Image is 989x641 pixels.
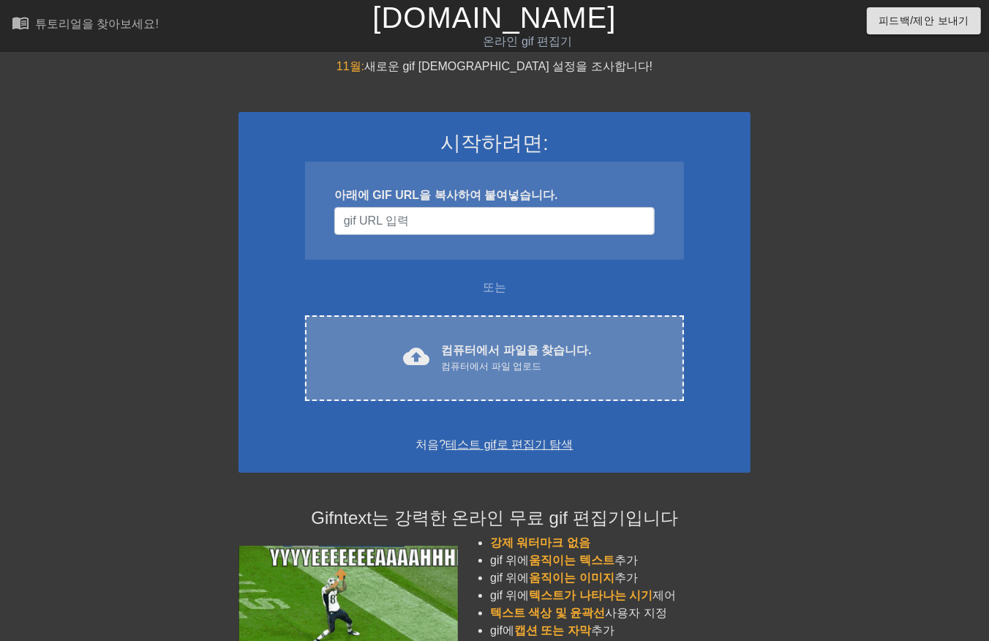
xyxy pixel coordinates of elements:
[530,589,653,601] span: 텍스트가 나타나는 시기
[490,569,751,587] li: gif 위에 추가
[490,622,751,640] li: gif에 추가
[490,604,751,622] li: 사용자 지정
[257,131,732,156] h3: 시작하려면:
[445,438,573,451] a: 테스트 gif로 편집기 탐색
[12,14,29,31] span: menu_book
[490,607,605,619] span: 텍스트 색상 및 윤곽선
[336,60,364,72] span: 11월:
[490,552,751,569] li: gif 위에 추가
[35,18,159,30] div: 튜토리얼을 찾아보세요!
[490,587,751,604] li: gif 위에 제어
[530,571,614,584] span: 움직이는 이미지
[514,624,591,637] span: 캡션 또는 자막
[403,343,429,370] span: cloud_upload
[334,207,655,235] input: 사용자 이름
[441,359,591,374] div: 컴퓨터에서 파일 업로드
[238,58,751,75] div: 새로운 gif [DEMOGRAPHIC_DATA] 설정을 조사합니다!
[12,14,159,37] a: 튜토리얼을 찾아보세요!
[879,12,969,30] span: 피드백/제안 보내기
[277,279,712,296] div: 또는
[867,7,981,34] button: 피드백/제안 보내기
[334,187,655,204] div: 아래에 GIF URL을 복사하여 붙여넣습니다.
[530,554,614,566] span: 움직이는 텍스트
[337,33,719,50] div: 온라인 gif 편집기
[441,344,591,356] font: 컴퓨터에서 파일을 찾습니다.
[257,436,732,454] div: 처음?
[490,536,590,549] span: 강제 워터마크 없음
[372,1,616,34] a: [DOMAIN_NAME]
[238,508,751,529] h4: Gifntext는 강력한 온라인 무료 gif 편집기입니다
